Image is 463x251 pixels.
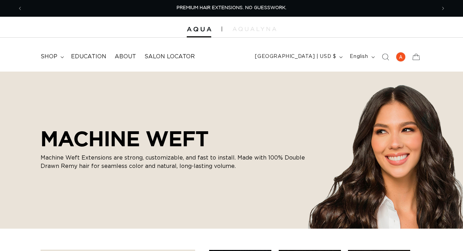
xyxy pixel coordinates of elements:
[67,49,111,65] a: Education
[378,49,393,65] summary: Search
[435,2,451,15] button: Next announcement
[177,6,286,10] span: PREMIUM HAIR EXTENSIONS. NO GUESSWORK.
[41,154,306,170] p: Machine Weft Extensions are strong, customizable, and fast to install. Made with 100% Double Draw...
[36,49,67,65] summary: shop
[255,53,336,60] span: [GEOGRAPHIC_DATA] | USD $
[144,53,195,60] span: Salon Locator
[350,53,368,60] span: English
[233,27,276,31] img: aqualyna.com
[115,53,136,60] span: About
[71,53,106,60] span: Education
[346,50,377,64] button: English
[187,27,211,32] img: Aqua Hair Extensions
[251,50,346,64] button: [GEOGRAPHIC_DATA] | USD $
[12,2,28,15] button: Previous announcement
[41,126,306,151] h2: MACHINE WEFT
[111,49,140,65] a: About
[41,53,57,60] span: shop
[140,49,199,65] a: Salon Locator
